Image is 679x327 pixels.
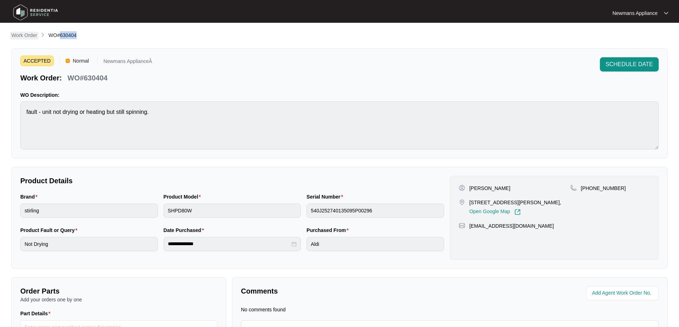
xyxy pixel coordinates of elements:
label: Date Purchased [164,227,207,234]
p: Add your orders one by one [20,296,217,303]
p: [EMAIL_ADDRESS][DOMAIN_NAME] [469,222,554,230]
span: Normal [70,56,92,66]
p: WO#630404 [67,73,107,83]
img: user-pin [459,185,465,191]
a: Open Google Map [469,209,521,215]
img: residentia service logo [11,2,61,23]
p: WO Description: [20,91,659,99]
button: SCHEDULE DATE [600,57,659,72]
p: No comments found [241,306,286,313]
label: Brand [20,193,40,200]
input: Purchased From [307,237,444,251]
img: Link-External [514,209,521,215]
img: map-pin [459,199,465,205]
p: Newmans Appliance [612,10,658,17]
p: Order Parts [20,286,217,296]
input: Date Purchased [168,240,290,248]
a: Work Order [10,32,38,39]
p: [STREET_ADDRESS][PERSON_NAME], [469,199,561,206]
p: [PHONE_NUMBER] [581,185,626,192]
input: Product Model [164,204,301,218]
label: Product Model [164,193,204,200]
p: [PERSON_NAME] [469,185,510,192]
textarea: fault - unit not drying or heating but still spinning. [20,101,659,149]
p: Work Order: [20,73,62,83]
p: Comments [241,286,445,296]
img: Vercel Logo [66,59,70,63]
label: Purchased From [307,227,351,234]
input: Product Fault or Query [20,237,158,251]
label: Part Details [20,310,53,317]
input: Brand [20,204,158,218]
p: Product Details [20,176,444,186]
span: SCHEDULE DATE [606,60,653,69]
span: WO#630404 [48,32,77,38]
span: ACCEPTED [20,56,54,66]
img: dropdown arrow [664,11,668,15]
img: map-pin [459,222,465,229]
input: Serial Number [307,204,444,218]
img: chevron-right [40,32,46,38]
img: map-pin [570,185,577,191]
p: Newmans ApplianceÂ [103,59,152,66]
input: Add Agent Work Order No. [592,289,654,297]
label: Product Fault or Query [20,227,80,234]
label: Serial Number [307,193,346,200]
p: Work Order [11,32,37,39]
